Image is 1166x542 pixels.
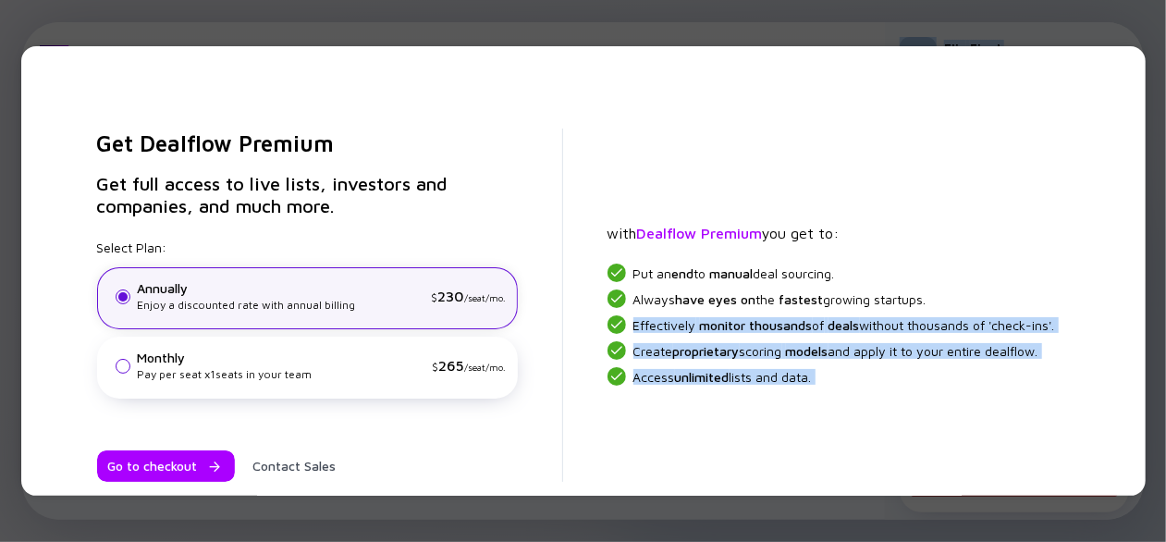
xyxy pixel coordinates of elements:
span: 265 [439,357,465,374]
div: Monthly [138,350,425,366]
div: $ [432,288,507,306]
button: Go to checkout [97,450,235,482]
div: Enjoy a discounted rate with annual billing [138,297,424,314]
span: Access lists and data. [633,369,812,385]
span: Dealflow Premium [637,225,763,241]
button: Contact Sales [242,450,348,482]
span: deals [828,317,860,333]
span: with you get to: [608,225,840,241]
span: manual [710,265,754,281]
h3: Get full access to live lists, investors and companies, and much more. [97,173,518,217]
span: Put an to deal sourcing. [633,265,835,281]
span: 230 [438,288,465,304]
span: Always the growing startups. [633,291,927,307]
span: /seat/mo. [465,362,507,373]
h2: Get Dealflow Premium [97,129,518,158]
div: Pay per seat x 1 seats in your team [138,366,425,383]
span: proprietary [673,343,740,359]
span: fastest [779,291,824,307]
div: Annually [138,280,424,297]
span: unlimited [675,369,730,385]
div: Select Plan: [97,240,518,399]
span: Create scoring and apply it to your entire dealflow. [633,343,1038,359]
span: end [672,265,694,281]
span: models [786,343,828,359]
div: $ [433,357,507,376]
span: /seat/mo. [465,292,507,303]
span: have eyes on [676,291,756,307]
span: monitor thousands [700,317,813,333]
span: Effectively of without thousands of 'check-ins'. [633,317,1055,333]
